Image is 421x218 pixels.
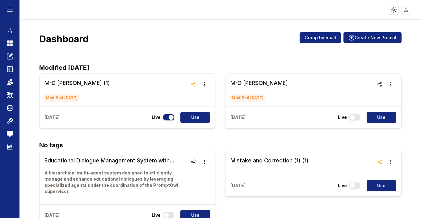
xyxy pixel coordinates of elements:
[363,112,396,123] a: Use
[230,182,246,189] p: [DATE]
[338,114,347,120] p: Live
[363,180,396,191] a: Use
[39,63,401,72] h2: Modified [DATE]
[44,79,110,87] h3: MrD [PERSON_NAME] (1)
[44,156,188,199] a: Educational Dialogue Management System with PromptOwlA hierarchical multi-agent system designed t...
[177,112,210,123] a: Use
[39,33,89,44] h3: Dashboard
[230,79,288,102] a: MrD [PERSON_NAME]Modified [DATE]
[230,79,288,87] h3: MrD [PERSON_NAME]
[44,156,188,165] h3: Educational Dialogue Management System with PromptOwl
[39,140,401,150] h2: No tags
[338,182,347,189] p: Live
[180,112,210,123] button: Use
[44,94,79,102] span: Modified [DATE]
[367,112,396,123] button: Use
[152,114,161,120] p: Live
[44,170,188,195] p: A hierarchical multi-agent system designed to efficiently manage and enhance educational dialogue...
[230,94,265,102] span: Modified [DATE]
[44,79,110,102] a: MrD [PERSON_NAME] (1)Modified [DATE]
[367,180,396,191] button: Use
[343,32,402,43] button: Create New Prompt
[402,5,411,14] img: placeholder-user.jpg
[44,114,60,120] p: [DATE]
[230,114,246,120] p: [DATE]
[230,156,309,170] a: Mistake and Correction (1) (1)
[300,32,341,43] button: Group byemail
[7,131,13,137] img: feedback
[230,156,309,165] h3: Mistake and Correction (1) (1)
